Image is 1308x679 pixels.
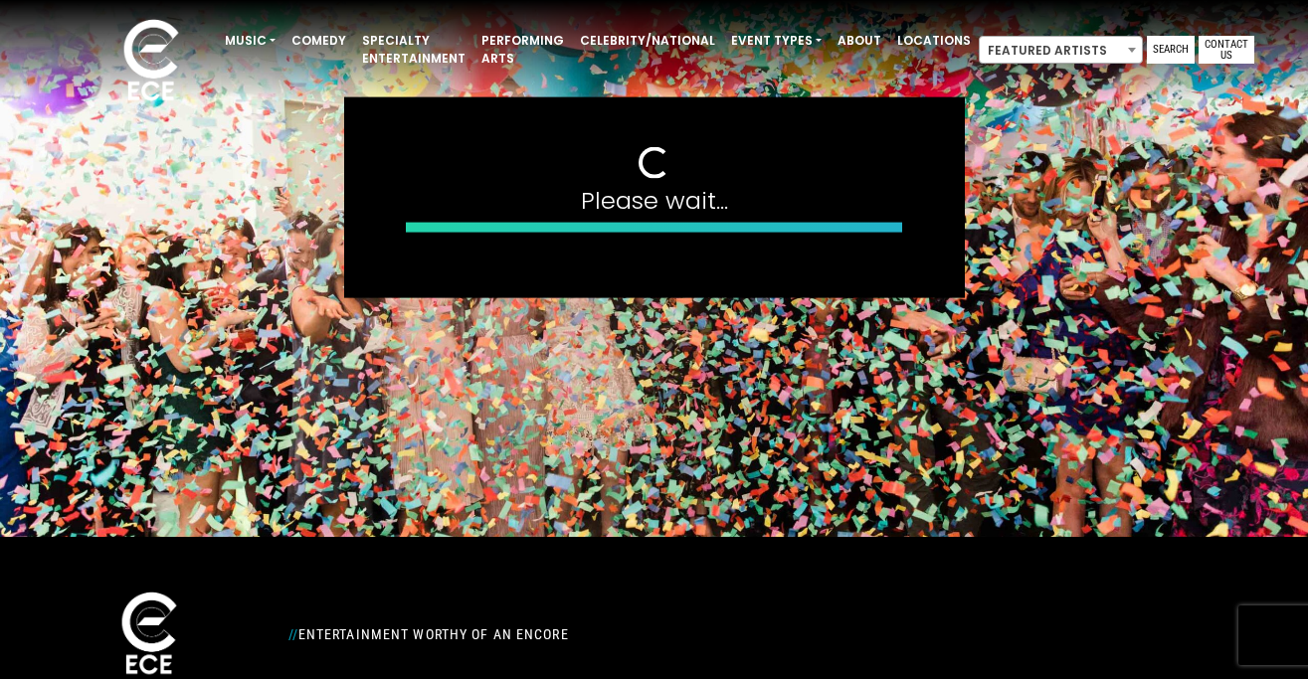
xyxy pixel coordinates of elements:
span: Featured Artists [980,37,1142,65]
a: Event Types [723,24,830,58]
a: About [830,24,889,58]
div: Entertainment Worthy of an Encore [277,618,843,650]
a: Contact Us [1199,36,1254,64]
a: Performing Arts [473,24,572,76]
a: Comedy [283,24,354,58]
span: // [288,626,298,642]
a: Music [217,24,283,58]
a: Specialty Entertainment [354,24,473,76]
h4: Please wait... [406,186,903,215]
a: Locations [889,24,979,58]
a: Search [1147,36,1195,64]
img: ece_new_logo_whitev2-1.png [101,14,201,110]
span: Featured Artists [979,36,1143,64]
a: Celebrity/National [572,24,723,58]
